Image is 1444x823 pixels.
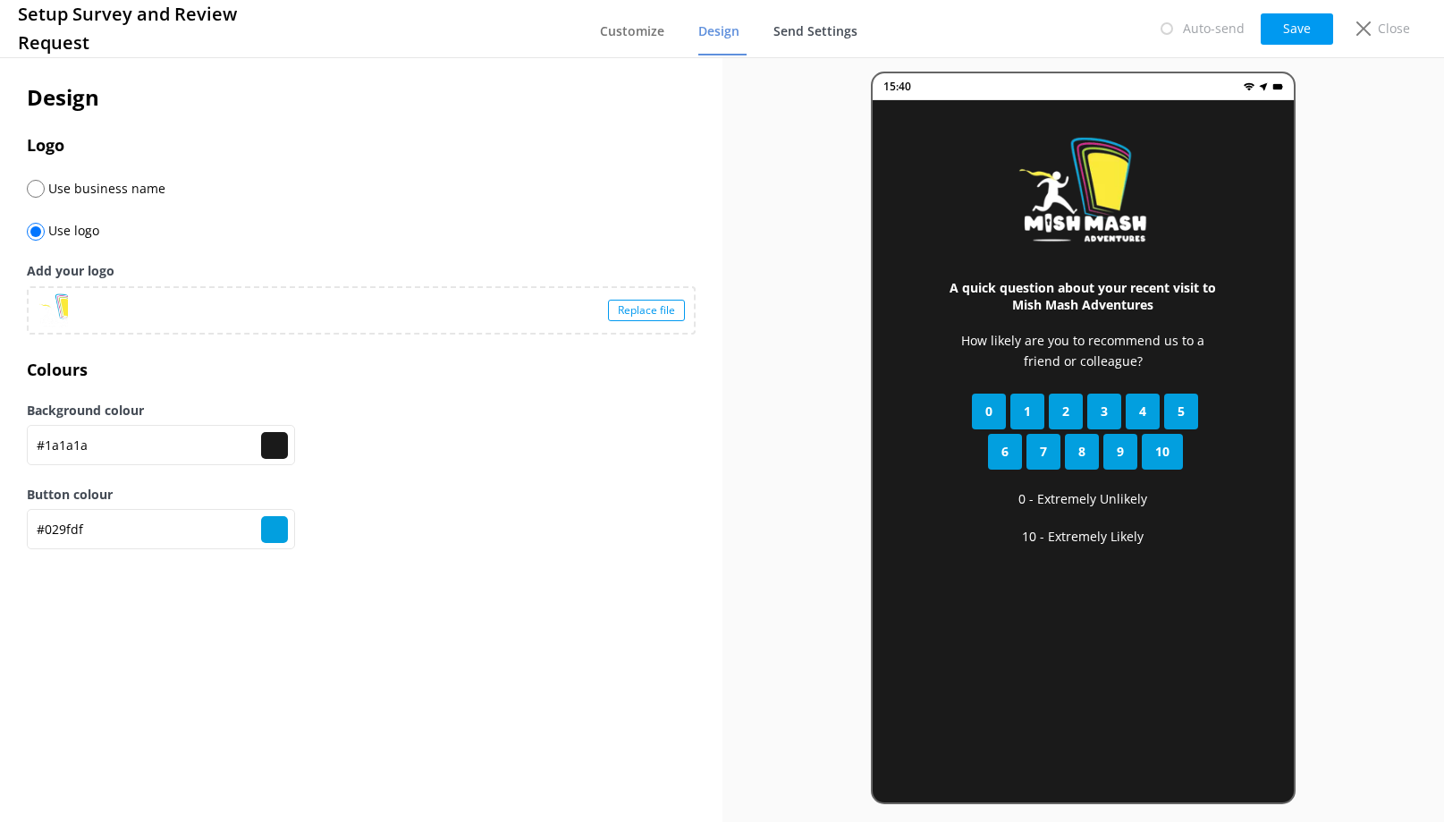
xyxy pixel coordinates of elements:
span: 8 [1078,442,1085,462]
span: Design [698,22,739,40]
span: Use logo [45,222,99,239]
p: 15:40 [883,78,911,95]
div: Replace file [608,300,685,321]
span: Customize [600,22,664,40]
img: wifi.png [1244,81,1254,92]
img: near-me.png [1258,81,1269,92]
span: 6 [1001,442,1009,462]
span: 4 [1139,402,1146,421]
p: How likely are you to recommend us to a friend or colleague? [944,331,1222,371]
span: 3 [1101,402,1108,421]
span: Send Settings [773,22,857,40]
span: 9 [1117,442,1124,462]
img: battery.png [1272,81,1283,92]
p: Auto-send [1183,19,1245,38]
label: Add your logo [27,261,696,281]
span: 0 [985,402,992,421]
h3: Colours [27,357,696,383]
p: 10 - Extremely Likely [1022,527,1144,547]
p: 0 - Extremely Unlikely [1018,489,1147,509]
h2: Design [27,81,696,115]
span: 1 [1024,402,1031,421]
h3: A quick question about your recent visit to Mish Mash Adventures [944,279,1222,313]
span: 7 [1040,442,1047,462]
button: Save [1261,13,1333,45]
span: 2 [1062,402,1069,421]
label: Background colour [27,401,696,420]
p: Close [1378,19,1410,38]
img: 854-1759242456.png [1003,136,1162,243]
label: Button colour [27,485,696,505]
span: Use business name [45,180,165,197]
h3: Logo [27,132,696,158]
span: 10 [1155,442,1170,462]
span: 5 [1178,402,1185,421]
